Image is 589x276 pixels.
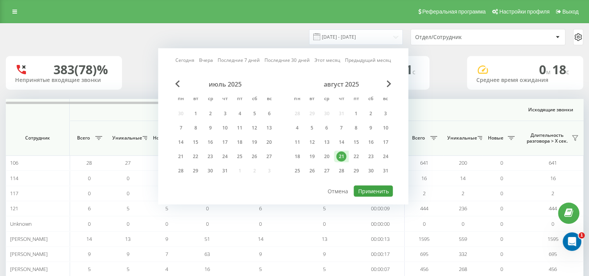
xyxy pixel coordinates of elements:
div: 16 [205,137,215,147]
div: 15 [191,137,201,147]
abbr: понедельник [175,94,187,105]
span: 1595 [548,235,558,242]
span: Входящие звонки [90,107,384,113]
div: пт 11 июля 2025 г. [232,122,247,134]
span: 5 [88,266,91,273]
span: 106 [10,159,18,166]
span: 0 [500,190,503,197]
span: 0 [423,220,426,227]
div: 18 [235,137,245,147]
abbr: вторник [306,94,318,105]
div: вс 10 авг. 2025 г. [378,122,393,134]
span: Previous Month [175,80,180,87]
abbr: вторник [190,94,201,105]
span: 5 [127,266,129,273]
span: 14 [86,235,92,242]
span: 0 [88,220,91,227]
div: 29 [351,166,361,176]
div: вс 6 июля 2025 г. [262,108,276,119]
span: [PERSON_NAME] [10,266,48,273]
span: Уникальные [447,135,475,141]
div: пн 14 июля 2025 г. [173,136,188,148]
div: Отдел/Сотрудник [415,34,508,41]
div: пт 18 июля 2025 г. [232,136,247,148]
div: вс 24 авг. 2025 г. [378,151,393,162]
span: 13 [322,235,327,242]
div: 14 [336,137,346,147]
span: [PERSON_NAME] [10,235,48,242]
div: 28 [176,166,186,176]
div: сб 9 авг. 2025 г. [363,122,378,134]
div: 28 [336,166,346,176]
div: 3 [220,109,230,119]
div: вт 29 июля 2025 г. [188,165,203,177]
div: ср 23 июля 2025 г. [203,151,218,162]
span: Новые [151,135,170,141]
span: 13 [125,235,131,242]
span: 5 [323,205,326,212]
div: пт 8 авг. 2025 г. [349,122,363,134]
div: пт 15 авг. 2025 г. [349,136,363,148]
span: 695 [420,250,428,257]
div: пт 4 июля 2025 г. [232,108,247,119]
div: вт 26 авг. 2025 г. [304,165,319,177]
div: 23 [205,152,215,162]
div: ср 20 авг. 2025 г. [319,151,334,162]
span: c [566,68,569,76]
div: ср 27 авг. 2025 г. [319,165,334,177]
div: 1 [351,109,361,119]
abbr: понедельник [291,94,303,105]
div: 11 [292,137,302,147]
div: 24 [220,152,230,162]
a: Вчера [199,56,213,64]
span: c [412,68,416,76]
div: Непринятые входящие звонки [15,77,113,83]
abbr: воскресенье [380,94,391,105]
div: 6 [321,123,331,133]
span: 456 [420,266,428,273]
abbr: среда [321,94,332,105]
div: вс 17 авг. 2025 г. [378,136,393,148]
iframe: Intercom live chat [563,232,581,251]
div: ср 9 июля 2025 г. [203,122,218,134]
div: чт 17 июля 2025 г. [218,136,232,148]
div: 31 [220,166,230,176]
div: вс 3 авг. 2025 г. [378,108,393,119]
button: Отмена [323,186,352,197]
span: Всего [409,135,428,141]
div: 26 [249,152,259,162]
abbr: четверг [219,94,231,105]
span: 9 [259,250,262,257]
div: 13 [321,137,331,147]
span: 1 [579,232,585,239]
div: 1 [191,109,201,119]
span: 0 [206,205,209,212]
span: 0 [500,220,503,227]
span: 9 [323,250,326,257]
div: пн 28 июля 2025 г. [173,165,188,177]
div: 22 [191,152,201,162]
div: 2 [366,109,376,119]
span: Выход [562,9,579,15]
div: 17 [380,137,390,147]
div: 19 [249,137,259,147]
span: 0 [88,190,91,197]
div: ср 30 июля 2025 г. [203,165,218,177]
div: 14 [176,137,186,147]
div: пн 7 июля 2025 г. [173,122,188,134]
span: 695 [549,250,557,257]
div: сб 23 авг. 2025 г. [363,151,378,162]
div: 13 [264,123,274,133]
div: 8 [191,123,201,133]
span: 5 [259,266,262,273]
span: 0 [462,220,464,227]
div: чт 3 июля 2025 г. [218,108,232,119]
div: август 2025 [290,80,393,88]
span: 14 [258,235,263,242]
div: 9 [366,123,376,133]
div: 7 [176,123,186,133]
span: 0 [259,220,262,227]
span: 0 [539,61,552,78]
td: 00:00:09 [356,201,405,216]
span: Уникальные [112,135,140,141]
